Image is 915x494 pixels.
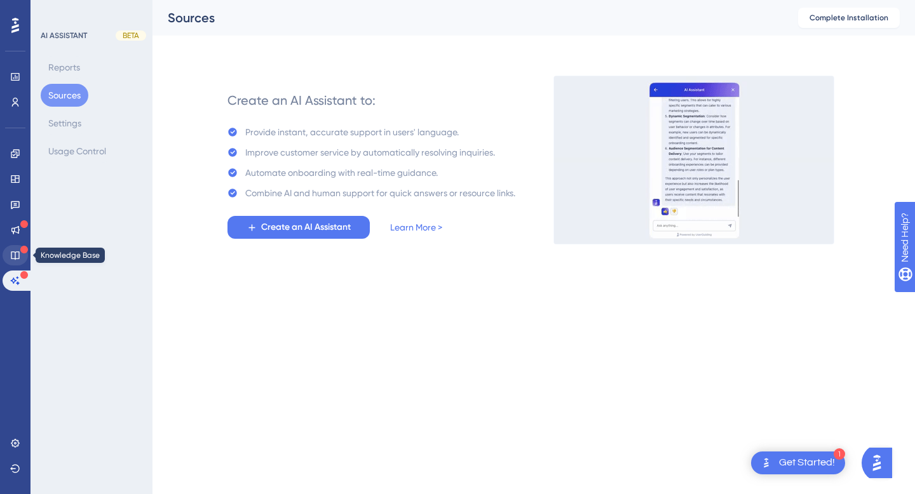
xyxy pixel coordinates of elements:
[116,30,146,41] div: BETA
[810,13,888,23] span: Complete Installation
[41,84,88,107] button: Sources
[862,444,900,482] iframe: UserGuiding AI Assistant Launcher
[759,455,774,471] img: launcher-image-alternative-text
[30,3,79,18] span: Need Help?
[41,140,114,163] button: Usage Control
[245,165,438,180] div: Automate onboarding with real-time guidance.
[227,91,376,109] div: Create an AI Assistant to:
[261,220,351,235] span: Create an AI Assistant
[41,112,89,135] button: Settings
[390,220,442,235] a: Learn More >
[245,185,515,201] div: Combine AI and human support for quick answers or resource links.
[779,456,835,470] div: Get Started!
[834,448,845,460] div: 1
[245,145,495,160] div: Improve customer service by automatically resolving inquiries.
[751,451,845,474] div: Open Get Started! checklist, remaining modules: 1
[245,124,459,140] div: Provide instant, accurate support in users' language.
[168,9,766,27] div: Sources
[553,76,834,244] img: 536038c8a6906fa413afa21d633a6c1c.gif
[41,30,87,41] div: AI ASSISTANT
[798,8,900,28] button: Complete Installation
[41,56,88,79] button: Reports
[227,216,370,239] button: Create an AI Assistant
